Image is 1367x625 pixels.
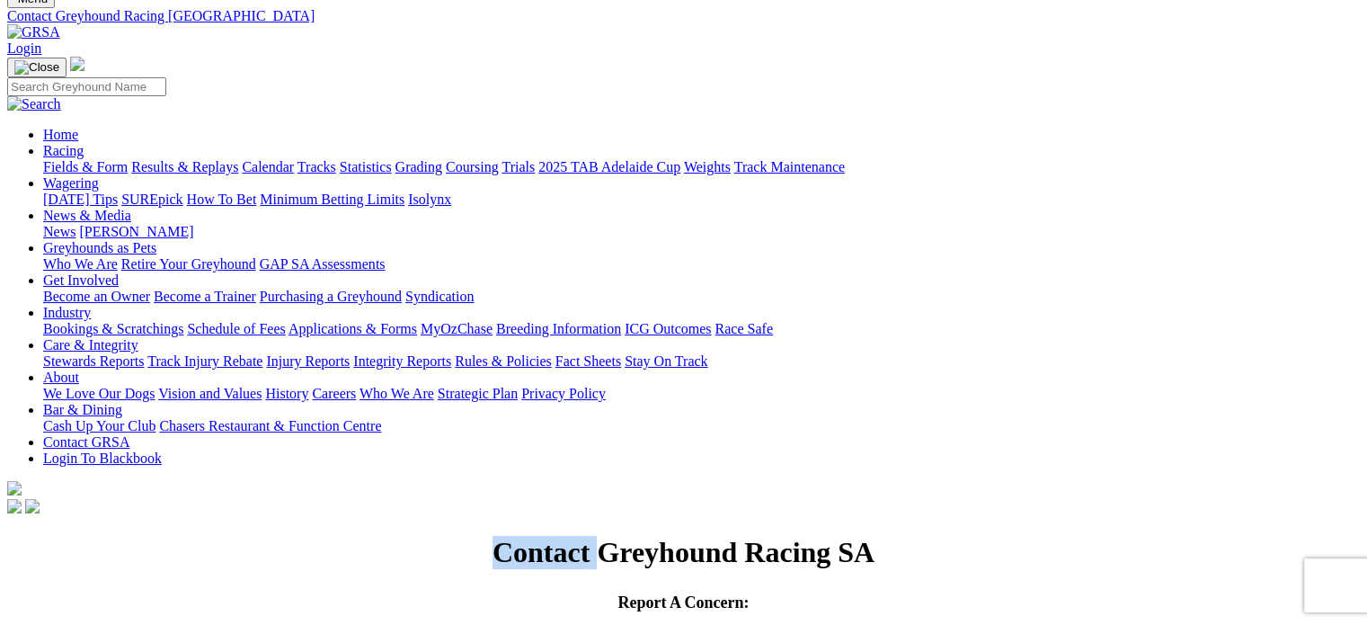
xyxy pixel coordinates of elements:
[312,386,356,401] a: Careers
[625,353,707,369] a: Stay On Track
[353,353,451,369] a: Integrity Reports
[187,321,285,336] a: Schedule of Fees
[242,159,294,174] a: Calendar
[43,418,155,433] a: Cash Up Your Club
[7,536,1360,569] h1: Contact Greyhound Racing SA
[43,337,138,353] a: Care & Integrity
[159,418,381,433] a: Chasers Restaurant & Function Centre
[79,224,193,239] a: [PERSON_NAME]
[43,224,1360,240] div: News & Media
[538,159,680,174] a: 2025 TAB Adelaide Cup
[121,192,182,207] a: SUREpick
[288,321,417,336] a: Applications & Forms
[43,192,1360,208] div: Wagering
[715,321,772,336] a: Race Safe
[43,451,162,466] a: Login To Blackbook
[187,192,257,207] a: How To Bet
[7,40,41,56] a: Login
[405,289,474,304] a: Syndication
[43,434,129,450] a: Contact GRSA
[154,289,256,304] a: Become a Trainer
[625,321,711,336] a: ICG Outcomes
[7,8,1360,24] a: Contact Greyhound Racing [GEOGRAPHIC_DATA]
[43,353,1360,370] div: Care & Integrity
[7,58,67,77] button: Toggle navigation
[618,594,750,612] span: Report A Concern:
[260,289,402,304] a: Purchasing a Greyhound
[7,499,22,513] img: facebook.svg
[43,418,1360,434] div: Bar & Dining
[43,159,128,174] a: Fields & Form
[43,240,156,255] a: Greyhounds as Pets
[43,143,84,158] a: Racing
[43,370,79,385] a: About
[360,386,434,401] a: Who We Are
[131,159,238,174] a: Results & Replays
[70,57,84,71] img: logo-grsa-white.png
[43,192,118,207] a: [DATE] Tips
[43,289,1360,305] div: Get Involved
[43,321,1360,337] div: Industry
[43,305,91,320] a: Industry
[7,96,61,112] img: Search
[43,386,155,401] a: We Love Our Dogs
[446,159,499,174] a: Coursing
[43,353,144,369] a: Stewards Reports
[555,353,621,369] a: Fact Sheets
[395,159,442,174] a: Grading
[521,386,606,401] a: Privacy Policy
[25,499,40,513] img: twitter.svg
[43,159,1360,175] div: Racing
[43,386,1360,402] div: About
[340,159,392,174] a: Statistics
[43,224,75,239] a: News
[14,60,59,75] img: Close
[438,386,518,401] a: Strategic Plan
[455,353,552,369] a: Rules & Policies
[297,159,336,174] a: Tracks
[684,159,731,174] a: Weights
[43,208,131,223] a: News & Media
[147,353,262,369] a: Track Injury Rebate
[496,321,621,336] a: Breeding Information
[421,321,493,336] a: MyOzChase
[7,481,22,496] img: logo-grsa-white.png
[43,256,118,272] a: Who We Are
[43,175,99,191] a: Wagering
[265,386,308,401] a: History
[43,272,119,288] a: Get Involved
[158,386,262,401] a: Vision and Values
[121,256,256,272] a: Retire Your Greyhound
[43,321,183,336] a: Bookings & Scratchings
[734,159,845,174] a: Track Maintenance
[7,77,166,96] input: Search
[408,192,451,207] a: Isolynx
[266,353,350,369] a: Injury Reports
[7,24,60,40] img: GRSA
[43,127,78,142] a: Home
[43,289,150,304] a: Become an Owner
[260,256,386,272] a: GAP SA Assessments
[43,402,122,417] a: Bar & Dining
[502,159,535,174] a: Trials
[260,192,404,207] a: Minimum Betting Limits
[43,256,1360,272] div: Greyhounds as Pets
